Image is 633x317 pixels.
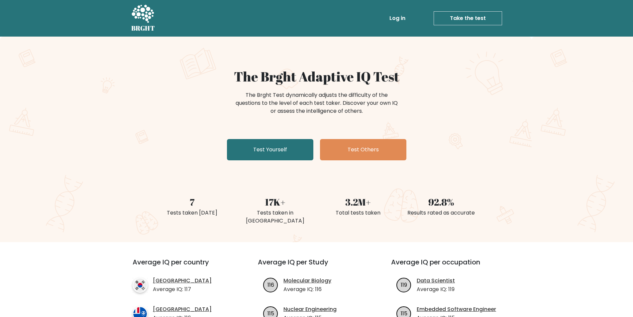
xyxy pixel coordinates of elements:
[404,195,479,209] div: 92.8%
[404,209,479,217] div: Results rated as accurate
[283,285,331,293] p: Average IQ: 116
[153,277,212,285] a: [GEOGRAPHIC_DATA]
[133,258,234,274] h3: Average IQ per country
[283,277,331,285] a: Molecular Biology
[321,195,396,209] div: 3.2M+
[321,209,396,217] div: Total tests taken
[417,285,455,293] p: Average IQ: 119
[131,24,155,32] h5: BRGHT
[234,91,400,115] div: The Brght Test dynamically adjusts the difficulty of the questions to the level of each test take...
[238,195,313,209] div: 17K+
[320,139,406,160] a: Test Others
[155,209,230,217] div: Tests taken [DATE]
[267,281,274,288] text: 116
[283,305,337,313] a: Nuclear Engineering
[155,69,479,84] h1: The Brght Adaptive IQ Test
[153,285,212,293] p: Average IQ: 117
[401,309,407,317] text: 115
[131,3,155,34] a: BRGHT
[267,309,274,317] text: 115
[387,12,408,25] a: Log in
[258,258,375,274] h3: Average IQ per Study
[417,277,455,285] a: Data Scientist
[153,305,212,313] a: [GEOGRAPHIC_DATA]
[227,139,313,160] a: Test Yourself
[133,278,148,293] img: country
[238,209,313,225] div: Tests taken in [GEOGRAPHIC_DATA]
[417,305,496,313] a: Embedded Software Engineer
[391,258,508,274] h3: Average IQ per occupation
[434,11,502,25] a: Take the test
[401,281,407,288] text: 119
[155,195,230,209] div: 7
